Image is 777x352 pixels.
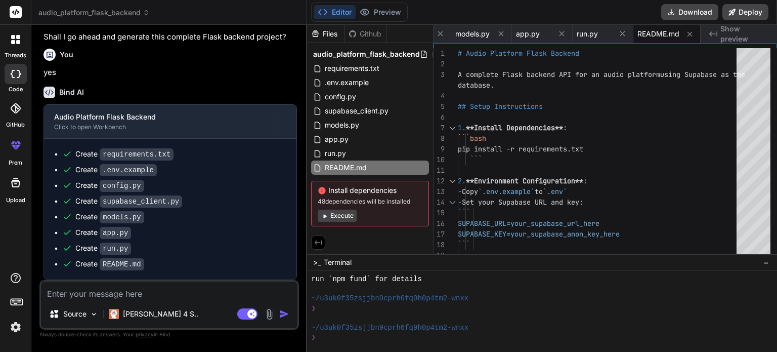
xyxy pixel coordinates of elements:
div: Github [344,29,386,39]
div: 18 [434,240,445,250]
div: Click to collapse the range. [446,197,459,208]
div: 9 [434,144,445,154]
div: 7 [434,123,445,133]
div: Create [75,212,144,222]
span: run.py [324,147,347,160]
span: models.py [324,119,360,131]
span: ``` [470,155,482,164]
h6: Bind AI [59,87,84,97]
span: − [763,257,769,267]
button: Deploy [722,4,768,20]
span: Terminal [324,257,352,267]
img: attachment [264,308,275,320]
span: `.env` [543,187,567,196]
span: using Supabase as the [660,70,745,79]
label: GitHub [6,121,25,129]
span: ❯ [311,333,316,342]
span: 1. [458,123,466,132]
img: Claude 4 Sonnet [109,309,119,319]
div: Create [75,180,144,191]
h6: You [60,50,73,60]
span: ~/u3uk0f35zsjjbn9cprh6fq9h0p4tm2-wnxx [311,323,468,333]
span: Copy [462,187,478,196]
div: Create [75,259,144,269]
span: **Environment Configuration** [466,176,583,185]
span: A complete Flask backend API for an audio platform [458,70,660,79]
span: run.py [577,29,598,39]
span: database. [458,81,494,90]
p: Always double-check its answers. Your in Bind [39,330,299,339]
div: Audio Platform Flask Backend [54,112,270,122]
button: Execute [318,210,357,222]
span: # Audio Platform Flask Backend [458,49,579,58]
div: Create [75,196,182,207]
p: yes [44,67,297,79]
p: [PERSON_NAME] 4 S.. [123,309,198,319]
img: icon [279,309,289,319]
div: Click to collapse the range. [446,176,459,186]
div: 4 [434,91,445,101]
span: README.md [324,162,368,174]
span: Install dependencies [318,185,422,195]
div: 1 [434,48,445,59]
div: Click to open Workbench [54,123,270,131]
span: pip install -r requirements.txt [458,144,583,153]
code: config.py [100,180,144,192]
div: Create [75,227,131,238]
code: requirements.txt [100,148,174,161]
span: - [458,187,462,196]
span: 2. [458,176,466,185]
div: 8 [434,133,445,144]
div: 15 [434,208,445,218]
div: 12 [434,176,445,186]
div: 10 [434,154,445,165]
div: 16 [434,218,445,229]
span: audio_platform_flask_backend [313,49,420,59]
code: supabase_client.py [100,195,182,208]
code: models.py [100,211,144,223]
div: 6 [434,112,445,123]
button: Editor [314,5,356,19]
button: − [761,254,771,270]
button: Download [661,4,718,20]
div: 5 [434,101,445,112]
span: app.py [516,29,540,39]
div: 17 [434,229,445,240]
label: threads [5,51,26,60]
span: Set your Supabase URL and key: [462,198,583,207]
div: Files [307,29,344,39]
span: audio_platform_flask_backend [38,8,150,18]
span: privacy [136,331,154,337]
div: Create [75,243,131,254]
div: 19 [434,250,445,261]
code: run.py [100,243,131,255]
code: .env.example [100,164,157,176]
div: 13 [434,186,445,197]
button: Preview [356,5,405,19]
span: ```bash [458,134,486,143]
span: : [563,123,567,132]
div: 14 [434,197,445,208]
span: .env.example [324,76,370,89]
button: Audio Platform Flask BackendClick to open Workbench [44,105,280,138]
span: ``` [458,240,470,249]
p: Source [63,309,87,319]
span: supabase_client.py [324,105,390,117]
span: requirements.txt [324,62,380,74]
div: 2 [434,59,445,69]
span: - [458,198,462,207]
div: Create [75,149,174,160]
code: README.md [100,258,144,270]
span: models.py [455,29,490,39]
p: Shall I go ahead and generate this complete Flask backend project? [44,31,297,43]
span: to [535,187,543,196]
span: ❯ [311,304,316,314]
div: Create [75,165,157,175]
span: ~/u3uk0f35zsjjbn9cprh6fq9h0p4tm2-wnxx [311,294,468,303]
span: **Install Dependencies** [466,123,563,132]
span: SUPABASE_URL=your_supabase_url_here [458,219,599,228]
label: code [9,85,23,94]
label: Upload [6,196,25,205]
div: 3 [434,69,445,80]
img: settings [7,319,24,336]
